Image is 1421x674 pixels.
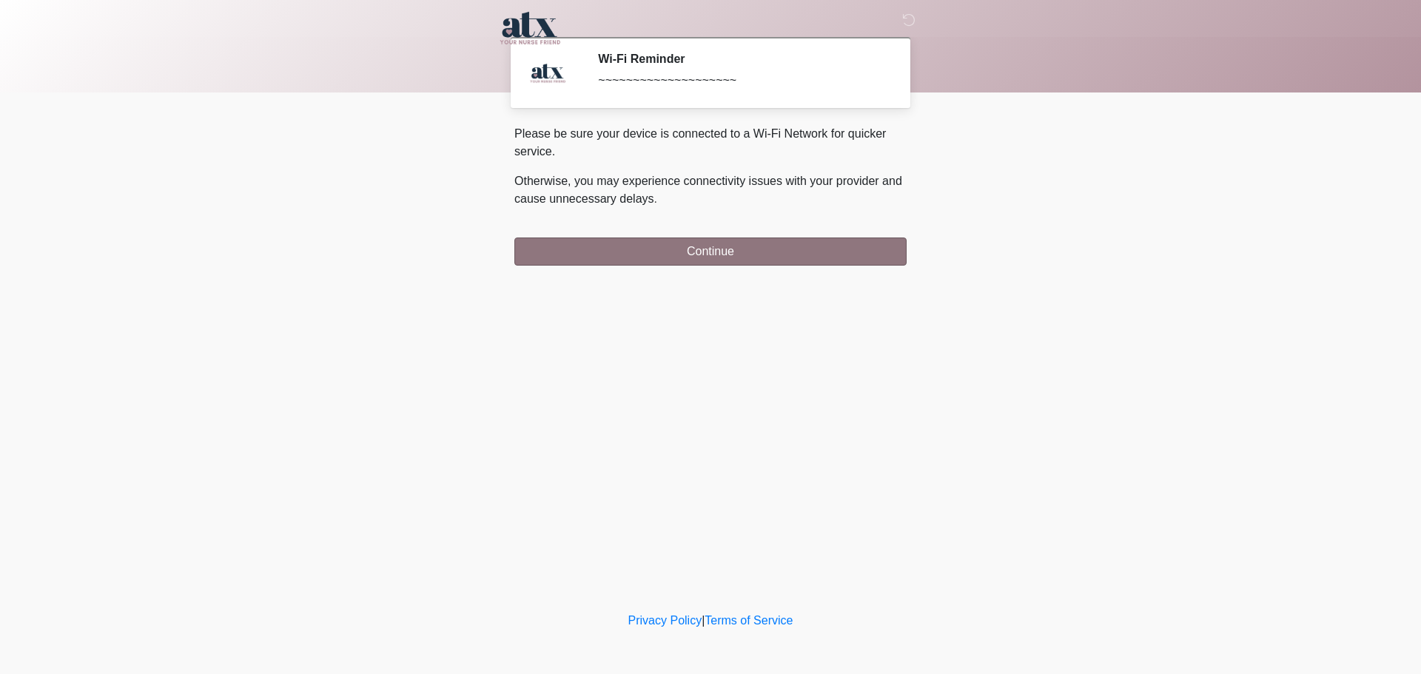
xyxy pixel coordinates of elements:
[598,52,884,66] h2: Wi-Fi Reminder
[598,72,884,90] div: ~~~~~~~~~~~~~~~~~~~~
[654,192,657,205] span: .
[514,172,907,208] p: Otherwise, you may experience connectivity issues with your provider and cause unnecessary delays
[702,614,705,627] a: |
[628,614,702,627] a: Privacy Policy
[525,52,570,96] img: Agent Avatar
[514,125,907,161] p: Please be sure your device is connected to a Wi-Fi Network for quicker service.
[514,237,907,266] button: Continue
[705,614,793,627] a: Terms of Service
[500,11,562,45] img: Your Nurse Friend Logo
